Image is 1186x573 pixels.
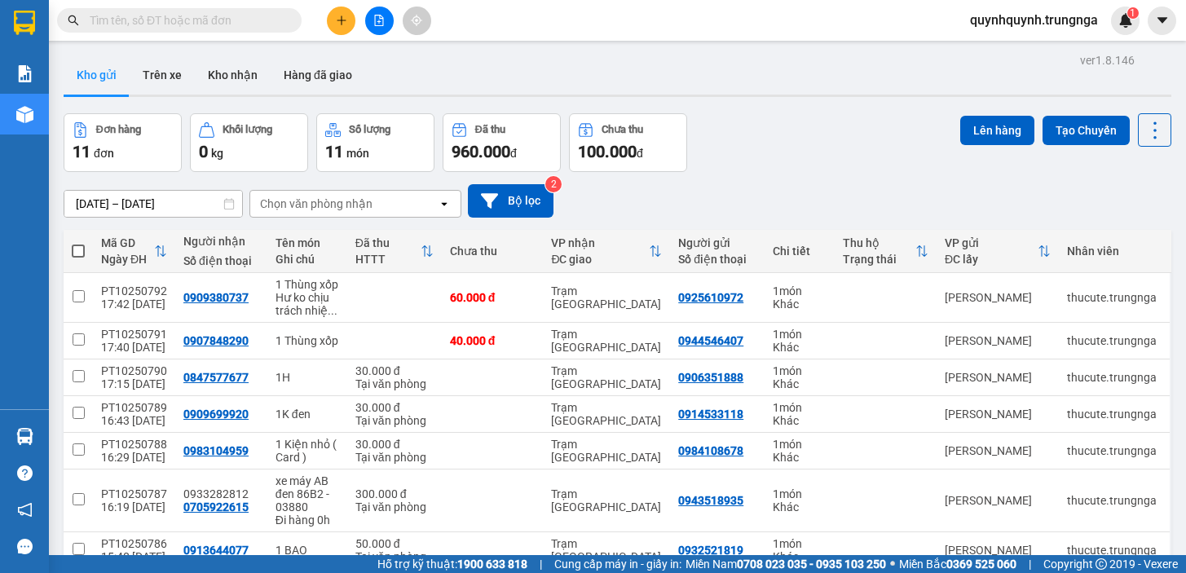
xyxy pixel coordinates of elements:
div: 0984108678 [678,444,743,457]
input: Select a date range. [64,191,242,217]
div: 0847577677 [183,371,249,384]
span: | [540,555,542,573]
div: Khác [773,451,827,464]
span: đơn [94,147,114,160]
div: 16:43 [DATE] [101,414,167,427]
div: 1 món [773,364,827,377]
div: 30.000 đ [355,401,434,414]
span: đ [637,147,643,160]
div: PT10250787 [101,487,167,500]
div: [PERSON_NAME] [945,291,1051,304]
div: 0932521819 [678,544,743,557]
div: Trạm [GEOGRAPHIC_DATA] [551,284,662,311]
div: thucute.trungnga [1067,494,1162,507]
div: 1 Thùng xốp [276,334,339,347]
div: [PERSON_NAME] [945,408,1051,421]
strong: 1900 633 818 [457,558,527,571]
div: PT10250788 [101,438,167,451]
div: Trạm [GEOGRAPHIC_DATA] [551,487,662,513]
img: logo-vxr [14,11,35,35]
div: Trạm [GEOGRAPHIC_DATA] [551,537,662,563]
div: 15:40 [DATE] [101,550,167,563]
span: message [17,539,33,554]
sup: 2 [545,176,562,192]
div: Khối lượng [223,124,272,135]
span: món [346,147,369,160]
div: PT10250790 [101,364,167,377]
span: 11 [325,142,343,161]
button: Bộ lọc [468,184,553,218]
div: Số điện thoại [678,253,756,266]
div: 1 món [773,401,827,414]
div: thucute.trungnga [1067,408,1162,421]
div: 0925610972 [678,291,743,304]
div: Chọn văn phòng nhận [260,196,373,212]
span: Miền Bắc [899,555,1016,573]
div: thucute.trungnga [1067,444,1162,457]
div: PT10250791 [101,328,167,341]
div: Khác [773,414,827,427]
div: 17:15 [DATE] [101,377,167,390]
span: 960.000 [452,142,510,161]
img: warehouse-icon [16,428,33,445]
span: quynhquynh.trungnga [957,10,1111,30]
div: [PERSON_NAME] [945,334,1051,347]
div: Người gửi [678,236,756,249]
sup: 1 [1127,7,1139,19]
button: Chưa thu100.000đ [569,113,687,172]
button: Kho gửi [64,55,130,95]
div: VP nhận [551,236,649,249]
div: thucute.trungnga [1067,291,1162,304]
div: 0933282812 [183,487,259,500]
div: Tại văn phòng [355,377,434,390]
button: Kho nhận [195,55,271,95]
div: Trạng thái [843,253,915,266]
button: Số lượng11món [316,113,434,172]
div: 0909699920 [183,408,249,421]
button: Lên hàng [960,116,1034,145]
div: Tại văn phòng [355,451,434,464]
div: 40.000 đ [450,334,536,347]
div: Ngày ĐH [101,253,154,266]
div: thucute.trungnga [1067,334,1162,347]
div: thucute.trungnga [1067,371,1162,384]
div: Khác [773,377,827,390]
div: 1 BAO [276,544,339,557]
button: Hàng đã giao [271,55,365,95]
div: 0944546407 [678,334,743,347]
div: 1K đen [276,408,339,421]
div: [PERSON_NAME] [945,544,1051,557]
div: xe máy AB đen 86B2 - 03880 [276,474,339,513]
img: icon-new-feature [1118,13,1133,28]
div: 30.000 đ [355,438,434,451]
div: Mã GD [101,236,154,249]
img: warehouse-icon [16,106,33,123]
div: Tại văn phòng [355,550,434,563]
div: Tại văn phòng [355,500,434,513]
div: 1 món [773,328,827,341]
div: 30.000 đ [355,364,434,377]
img: solution-icon [16,65,33,82]
div: ver 1.8.146 [1080,51,1135,69]
span: 11 [73,142,90,161]
button: file-add [365,7,394,35]
div: Tại văn phòng [355,414,434,427]
div: Tên món [276,236,339,249]
span: notification [17,502,33,518]
div: PT10250786 [101,537,167,550]
div: 300.000 đ [355,487,434,500]
button: Đơn hàng11đơn [64,113,182,172]
div: Trạm [GEOGRAPHIC_DATA] [551,401,662,427]
span: đ [510,147,517,160]
div: Thu hộ [843,236,915,249]
div: 1 Kiện nhỏ ( Card ) [276,438,339,464]
div: Số lượng [349,124,390,135]
span: | [1029,555,1031,573]
span: Cung cấp máy in - giấy in: [554,555,681,573]
div: Đơn hàng [96,124,141,135]
div: 1 Thùng xốp [276,278,339,291]
div: 1 món [773,438,827,451]
span: kg [211,147,223,160]
div: 0907848290 [183,334,249,347]
strong: 0369 525 060 [946,558,1016,571]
